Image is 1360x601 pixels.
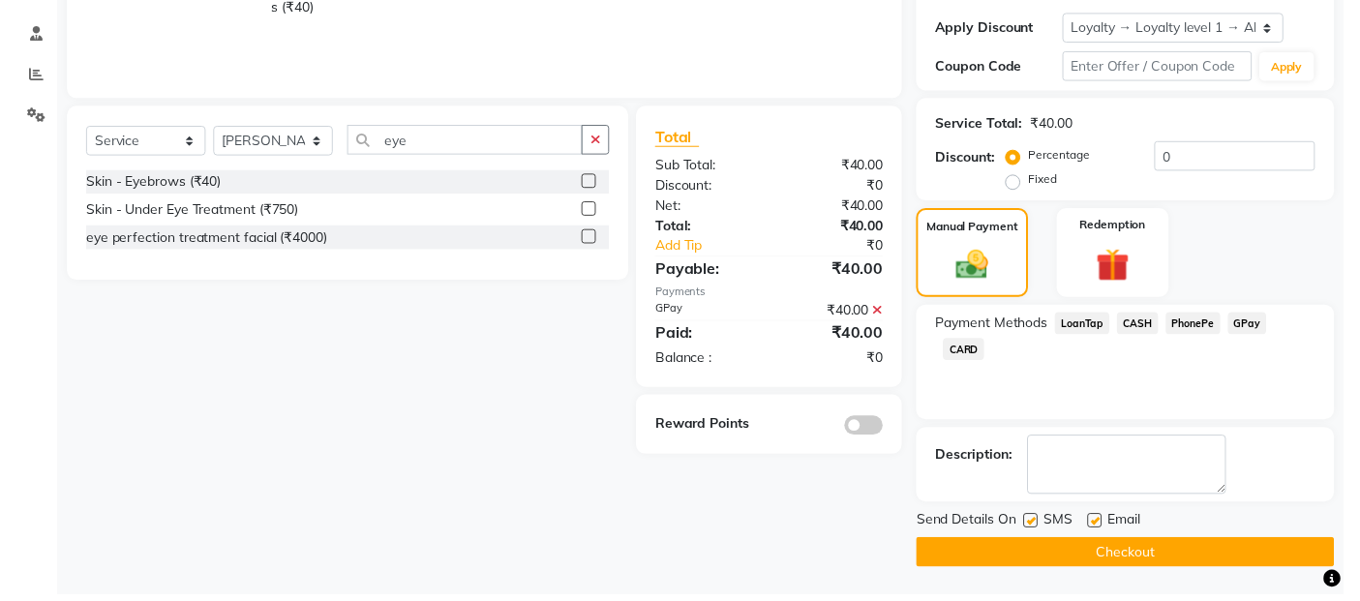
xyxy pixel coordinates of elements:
div: Sub Total: [649,158,778,178]
div: Skin - Under Eye Treatment (₹750) [87,202,302,223]
div: Coupon Code [947,57,1074,77]
div: Payable: [649,260,778,284]
div: Net: [649,198,778,219]
div: Balance : [649,352,778,373]
div: ₹40.00 [778,219,908,239]
span: Send Details On [927,516,1028,540]
span: Email [1121,516,1154,540]
input: Enter Offer / Coupon Code [1075,52,1267,82]
div: Discount: [649,178,778,198]
div: ₹0 [778,352,908,373]
img: _gift.svg [1099,248,1154,290]
span: LoanTap [1068,316,1123,339]
div: ₹40.00 [778,260,908,284]
span: CARD [954,343,996,365]
div: Paid: [649,325,778,348]
img: _cash.svg [957,250,1010,287]
div: ₹0 [801,239,909,259]
span: SMS [1056,516,1085,540]
button: Apply [1275,53,1330,82]
span: PhonePe [1180,316,1235,339]
label: Manual Payment [938,221,1031,238]
span: GPay [1243,316,1283,339]
label: Redemption [1093,219,1160,236]
span: CASH [1131,316,1172,339]
div: GPay [649,304,778,324]
div: Payments [663,287,893,304]
input: Search or Scan [351,127,589,157]
div: Reward Points [649,419,778,440]
div: ₹40.00 [778,325,908,348]
div: ₹0 [778,178,908,198]
div: ₹40.00 [778,304,908,324]
a: Add Tip [649,239,800,259]
div: eye perfection treatment facial (₹4000) [87,230,331,251]
div: ₹40.00 [778,198,908,219]
div: ₹40.00 [1043,115,1085,135]
div: Service Total: [947,115,1035,135]
label: Fixed [1041,173,1070,191]
div: Description: [947,450,1024,470]
div: Skin - Eyebrows (₹40) [87,174,224,195]
label: Percentage [1041,148,1103,165]
button: Checkout [927,544,1350,574]
span: Total [663,129,708,149]
div: Apply Discount [947,18,1074,39]
span: Payment Methods [947,317,1060,338]
div: Discount: [947,149,1007,169]
div: ₹40.00 [778,158,908,178]
div: Total: [649,219,778,239]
